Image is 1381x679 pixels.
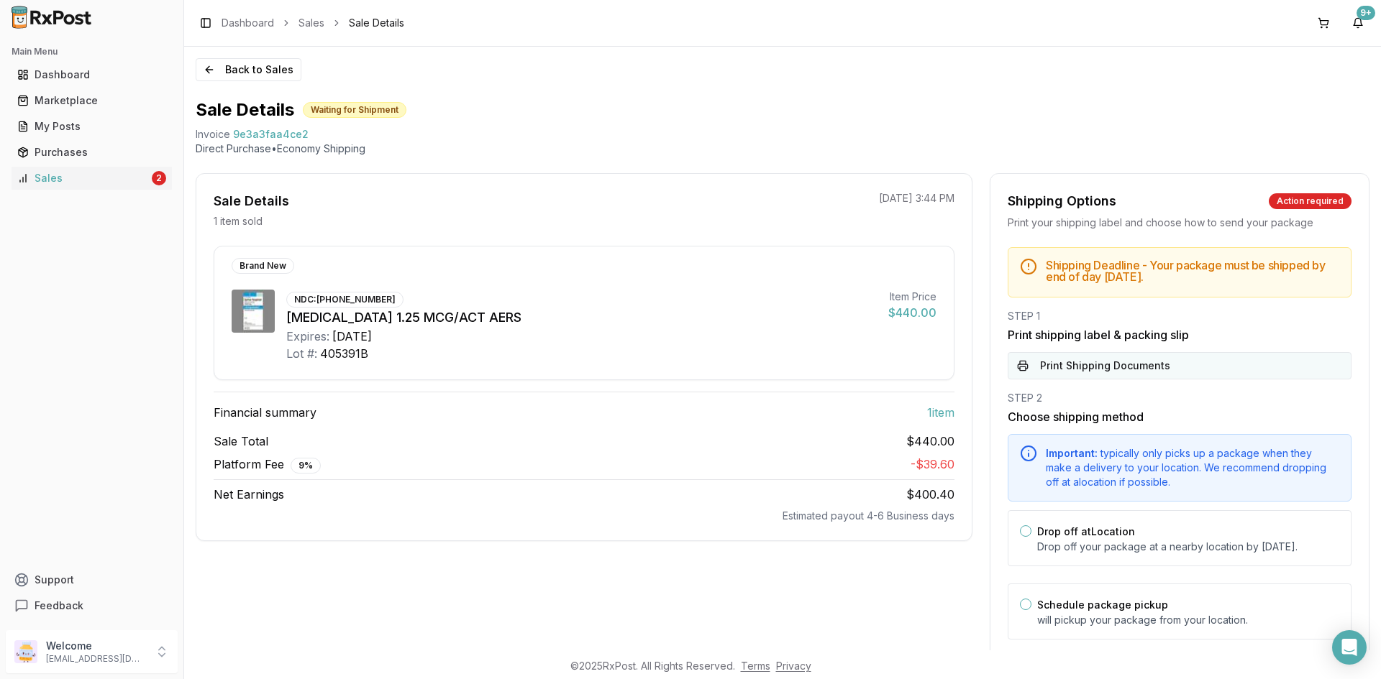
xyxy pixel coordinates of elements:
[196,142,1369,156] p: Direct Purchase • Economy Shipping
[1037,525,1135,537] label: Drop off at Location
[232,290,275,333] img: Spiriva Respimat 1.25 MCG/ACT AERS
[196,98,294,121] h1: Sale Details
[906,433,954,450] span: $440.00
[214,404,316,421] span: Financial summary
[286,292,404,308] div: NDC: [PHONE_NUMBER]
[6,115,178,138] button: My Posts
[286,308,877,328] div: [MEDICAL_DATA] 1.25 MCG/ACT AERS
[349,16,404,30] span: Sale Details
[1357,6,1375,20] div: 9+
[6,89,178,112] button: Marketplace
[1046,259,1339,282] h5: Shipping Deadline - Your package must be shipped by end of day [DATE] .
[17,68,166,82] div: Dashboard
[1046,447,1098,459] span: Important:
[46,653,146,665] p: [EMAIL_ADDRESS][DOMAIN_NAME]
[232,258,294,274] div: Brand New
[12,165,172,191] a: Sales2
[35,599,83,613] span: Feedback
[1046,446,1339,489] div: typically only picks up a package when they make a delivery to your location. We recommend droppi...
[1008,352,1352,379] button: Print Shipping Documents
[6,63,178,86] button: Dashboard
[12,88,172,114] a: Marketplace
[286,345,317,362] div: Lot #:
[17,145,166,160] div: Purchases
[214,433,268,450] span: Sale Total
[214,191,289,211] div: Sale Details
[320,345,368,362] div: 405391B
[14,640,37,663] img: User avatar
[1008,326,1352,343] h3: Print shipping label & packing slip
[1037,540,1339,554] p: Drop off your package at a nearby location by [DATE] .
[12,62,172,88] a: Dashboard
[46,639,146,653] p: Welcome
[214,486,284,503] span: Net Earnings
[906,487,954,502] span: $400.40
[1008,191,1116,211] div: Shipping Options
[1346,11,1369,34] button: 9+
[298,16,324,30] a: Sales
[214,509,954,523] div: Estimated payout 4-6 Business days
[17,171,149,185] div: Sales
[1008,391,1352,405] div: STEP 2
[12,46,172,57] h2: Main Menu
[233,127,309,142] span: 9e3a3faa4ce2
[12,139,172,165] a: Purchases
[6,567,178,593] button: Support
[17,93,166,108] div: Marketplace
[1332,630,1367,665] div: Open Intercom Messenger
[6,593,178,619] button: Feedback
[1037,613,1339,627] p: will pickup your package from your location.
[888,290,936,304] div: Item Price
[1008,309,1352,323] div: STEP 1
[291,458,321,474] div: 9 %
[6,6,98,29] img: RxPost Logo
[927,404,954,421] span: 1 item
[888,304,936,321] div: $440.00
[222,16,274,30] a: Dashboard
[1008,408,1352,425] h3: Choose shipping method
[1269,193,1352,209] div: Action required
[196,58,301,81] button: Back to Sales
[332,328,372,345] div: [DATE]
[1037,599,1168,611] label: Schedule package pickup
[6,167,178,190] button: Sales2
[741,660,770,672] a: Terms
[214,214,263,228] p: 1 item sold
[17,119,166,134] div: My Posts
[776,660,811,672] a: Privacy
[6,141,178,164] button: Purchases
[911,457,954,471] span: - $39.60
[12,114,172,139] a: My Posts
[1008,216,1352,230] div: Print your shipping label and choose how to send your package
[286,328,329,345] div: Expires:
[152,171,166,185] div: 2
[303,102,406,118] div: Waiting for Shipment
[196,127,230,142] div: Invoice
[879,191,954,205] p: [DATE] 3:44 PM
[214,456,321,474] span: Platform Fee
[222,16,404,30] nav: breadcrumb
